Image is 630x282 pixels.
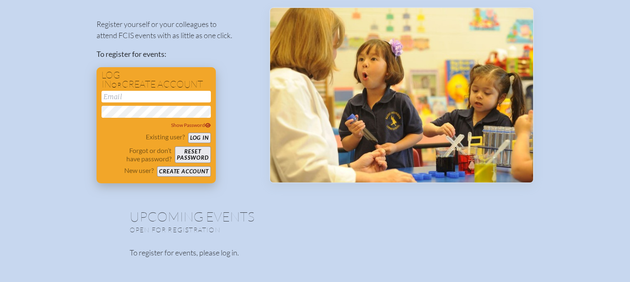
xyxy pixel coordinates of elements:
p: Open for registration [130,226,348,234]
h1: Upcoming Events [130,210,501,223]
button: Create account [157,166,210,177]
span: Show Password [171,122,211,128]
h1: Log in create account [101,70,211,89]
span: or [111,81,122,89]
p: Existing user? [146,133,185,141]
button: Resetpassword [175,146,210,163]
p: Register yourself or your colleagues to attend FCIS events with as little as one click. [97,19,256,41]
p: To register for events: [97,49,256,60]
p: To register for events, please log in. [130,247,501,258]
img: Events [270,8,533,183]
input: Email [101,91,211,102]
button: Log in [188,133,211,143]
p: Forgot or don’t have password? [101,146,172,163]
p: New user? [124,166,154,175]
